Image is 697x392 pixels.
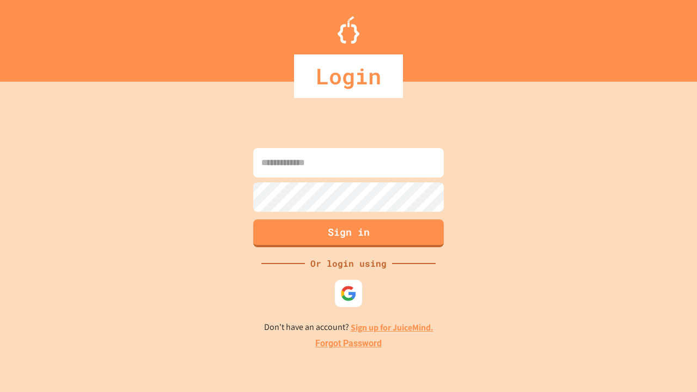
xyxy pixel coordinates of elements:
[294,54,403,98] div: Login
[264,321,433,334] p: Don't have an account?
[253,219,444,247] button: Sign in
[351,322,433,333] a: Sign up for JuiceMind.
[315,337,382,350] a: Forgot Password
[305,257,392,270] div: Or login using
[340,285,357,302] img: google-icon.svg
[338,16,359,44] img: Logo.svg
